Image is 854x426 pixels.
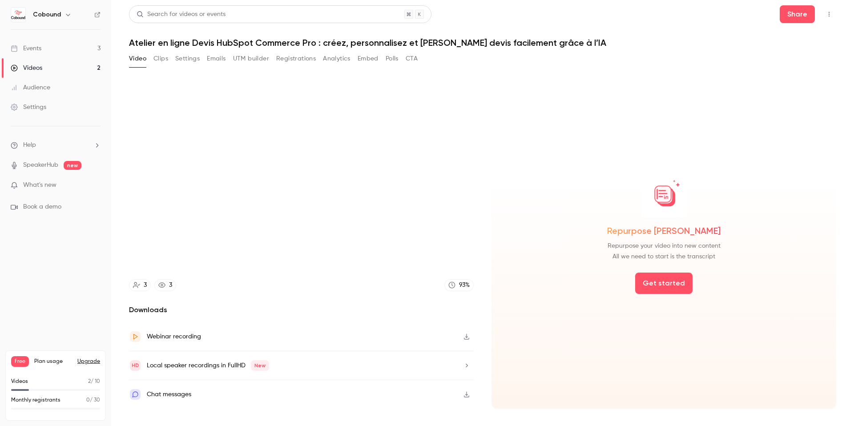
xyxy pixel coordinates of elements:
[88,378,100,386] p: / 10
[129,52,146,66] button: Video
[323,52,350,66] button: Analytics
[11,378,28,386] p: Videos
[11,83,50,92] div: Audience
[780,5,815,23] button: Share
[64,161,81,170] span: new
[251,360,269,371] span: New
[11,44,41,53] div: Events
[154,279,176,291] a: 3
[129,305,474,315] h2: Downloads
[147,331,201,342] div: Webinar recording
[147,360,269,371] div: Local speaker recordings in FullHD
[153,52,168,66] button: Clips
[175,52,200,66] button: Settings
[33,10,61,19] h6: Cobound
[822,7,836,21] button: Top Bar Actions
[88,379,91,384] span: 2
[11,396,60,404] p: Monthly registrants
[635,273,693,294] button: Get started
[86,398,90,403] span: 0
[11,64,42,72] div: Videos
[129,37,836,48] h1: Atelier en ligne Devis HubSpot Commerce Pro : créez, personnalisez et [PERSON_NAME] devis facilem...
[34,358,72,365] span: Plan usage
[86,396,100,404] p: / 30
[137,10,226,19] div: Search for videos or events
[11,103,46,112] div: Settings
[169,281,172,290] div: 3
[386,52,399,66] button: Polls
[11,356,29,367] span: Free
[607,225,721,237] span: Repurpose [PERSON_NAME]
[11,141,101,150] li: help-dropdown-opener
[608,241,721,262] span: Repurpose your video into new content All we need to start is the transcript
[90,181,101,189] iframe: Noticeable Trigger
[147,389,191,400] div: Chat messages
[23,202,61,212] span: Book a demo
[11,8,25,22] img: Cobound
[358,52,379,66] button: Embed
[207,52,226,66] button: Emails
[233,52,269,66] button: UTM builder
[23,161,58,170] a: SpeakerHub
[77,358,100,365] button: Upgrade
[276,52,316,66] button: Registrations
[459,281,470,290] div: 93 %
[444,279,474,291] a: 93%
[406,52,418,66] button: CTA
[23,181,56,190] span: What's new
[144,281,147,290] div: 3
[23,141,36,150] span: Help
[129,279,151,291] a: 3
